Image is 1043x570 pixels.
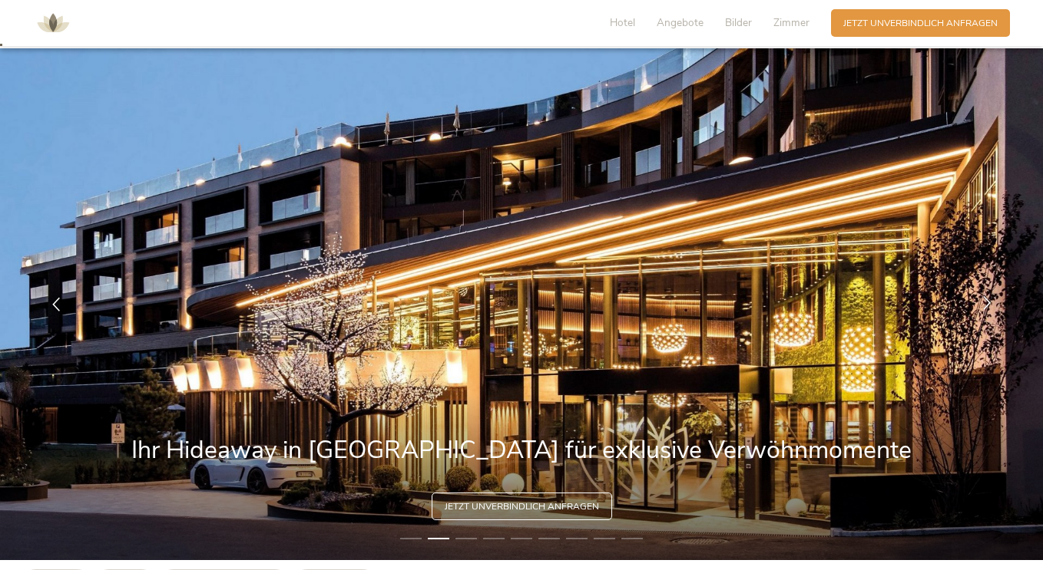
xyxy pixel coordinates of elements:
a: AMONTI & LUNARIS Wellnessresort [30,18,76,27]
span: Jetzt unverbindlich anfragen [843,17,998,30]
span: Angebote [657,15,704,30]
span: Bilder [725,15,752,30]
span: Hotel [610,15,635,30]
span: Jetzt unverbindlich anfragen [445,500,599,513]
span: Zimmer [773,15,810,30]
